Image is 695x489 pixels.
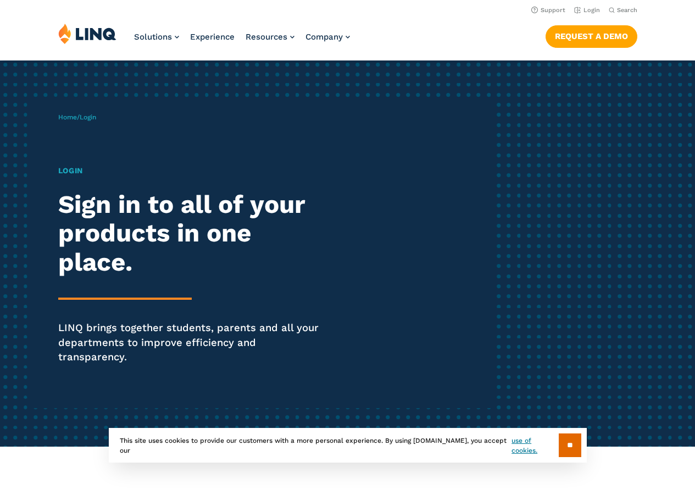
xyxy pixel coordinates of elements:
[134,32,172,42] span: Solutions
[305,32,343,42] span: Company
[531,7,565,14] a: Support
[190,32,235,42] a: Experience
[134,23,350,59] nav: Primary Navigation
[58,321,326,364] p: LINQ brings together students, parents and all your departments to improve efficiency and transpa...
[58,23,116,44] img: LINQ | K‑12 Software
[58,190,326,277] h2: Sign in to all of your products in one place.
[546,25,637,47] a: Request a Demo
[58,113,96,121] span: /
[617,7,637,14] span: Search
[246,32,287,42] span: Resources
[511,436,558,455] a: use of cookies.
[546,23,637,47] nav: Button Navigation
[58,165,326,177] h1: Login
[305,32,350,42] a: Company
[574,7,600,14] a: Login
[246,32,294,42] a: Resources
[80,113,96,121] span: Login
[58,113,77,121] a: Home
[609,6,637,14] button: Open Search Bar
[134,32,179,42] a: Solutions
[109,428,587,463] div: This site uses cookies to provide our customers with a more personal experience. By using [DOMAIN...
